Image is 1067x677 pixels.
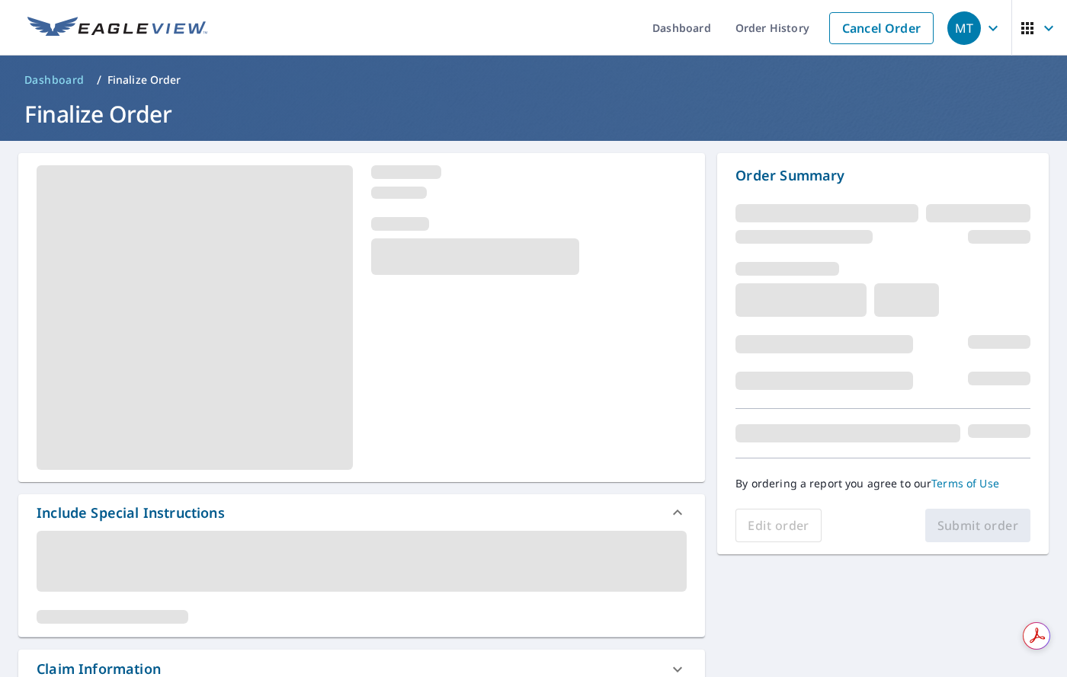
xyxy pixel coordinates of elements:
[24,72,85,88] span: Dashboard
[931,476,999,490] a: Terms of Use
[735,477,1030,490] p: By ordering a report you agree to our
[97,71,101,89] li: /
[27,17,207,40] img: EV Logo
[18,68,91,92] a: Dashboard
[735,165,1030,186] p: Order Summary
[37,503,225,523] div: Include Special Instructions
[18,494,705,531] div: Include Special Instructions
[947,11,981,45] div: MT
[18,68,1049,92] nav: breadcrumb
[107,72,181,88] p: Finalize Order
[829,12,934,44] a: Cancel Order
[18,98,1049,129] h1: Finalize Order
